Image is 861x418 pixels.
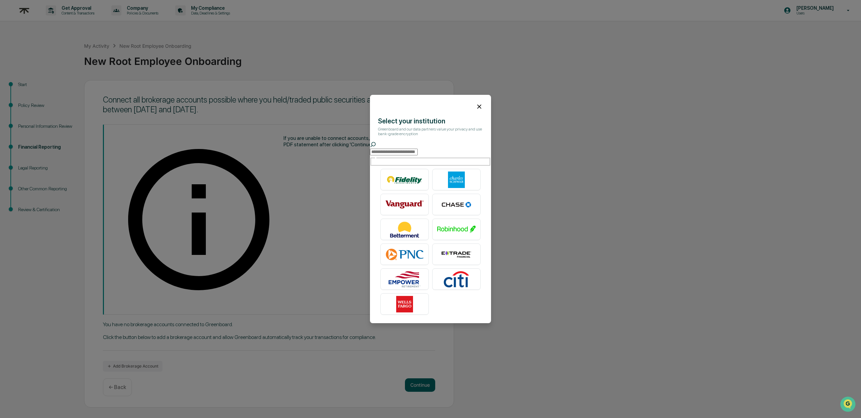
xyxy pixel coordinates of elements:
[437,271,476,288] img: Citibank
[67,114,81,119] span: Pylon
[385,246,424,263] img: PNC
[437,196,476,213] img: Chase
[378,127,483,136] div: Greenboard and our data partners value your privacy and use bank-grade encryption
[378,117,483,125] div: Select your institution
[13,85,43,91] span: Preclearance
[385,296,424,313] img: Wells Fargo
[13,98,42,104] span: Data Lookup
[7,51,19,64] img: 1746055101610-c473b297-6a78-478c-a979-82029cc54cd1
[437,221,476,238] img: Robinhood
[23,58,85,64] div: We're available if you need us!
[385,172,424,188] img: Fidelity Investments
[385,221,424,238] img: Betterment
[4,82,46,94] a: 🖐️Preclearance
[437,172,476,188] img: Charles Schwab
[17,31,111,38] input: Clear
[4,95,45,107] a: 🔎Data Lookup
[23,51,110,58] div: Start new chat
[437,246,476,263] img: E*TRADE
[7,98,12,104] div: 🔎
[47,114,81,119] a: Powered byPylon
[839,396,858,414] iframe: Open customer support
[55,85,83,91] span: Attestations
[114,53,122,62] button: Start new chat
[7,85,12,91] div: 🖐️
[49,85,54,91] div: 🗄️
[7,14,122,25] p: How can we help?
[385,196,424,213] img: Vanguard
[46,82,86,94] a: 🗄️Attestations
[385,271,424,288] img: Empower Retirement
